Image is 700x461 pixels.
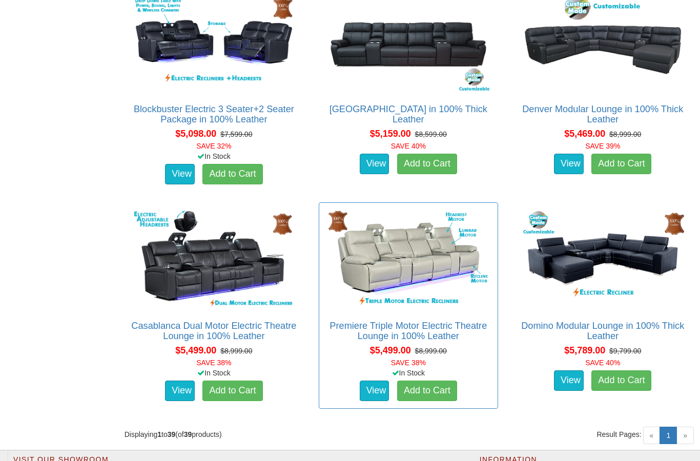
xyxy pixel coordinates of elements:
a: View [554,370,584,391]
strong: 1 [157,430,161,438]
img: Casablanca Dual Motor Electric Theatre Lounge in 100% Leather [130,208,298,310]
span: « [643,427,661,444]
span: Result Pages: [596,429,641,439]
a: View [360,381,389,401]
a: Add to Cart [591,154,651,174]
div: In Stock [122,151,305,161]
span: » [676,427,694,444]
a: Add to Cart [591,370,651,391]
div: In Stock [317,368,500,378]
font: SAVE 40% [391,142,426,150]
font: SAVE 40% [585,359,620,367]
a: Add to Cart [202,381,262,401]
img: Premiere Triple Motor Electric Theatre Lounge in 100% Leather [324,208,492,310]
font: SAVE 39% [585,142,620,150]
a: Domino Modular Lounge in 100% Thick Leather [521,321,684,341]
del: $9,799.00 [609,347,641,355]
a: Add to Cart [397,154,457,174]
del: $8,599.00 [415,130,447,138]
font: SAVE 38% [391,359,426,367]
span: $5,469.00 [564,129,605,139]
font: SAVE 38% [196,359,231,367]
a: Blockbuster Electric 3 Seater+2 Seater Package in 100% Leather [134,104,294,124]
del: $7,599.00 [220,130,252,138]
img: Domino Modular Lounge in 100% Thick Leather [519,208,687,310]
div: Displaying to (of products) [117,429,408,439]
del: $8,999.00 [415,347,447,355]
a: View [554,154,584,174]
strong: 39 [184,430,192,438]
a: View [165,381,195,401]
del: $8,999.00 [220,347,252,355]
a: Casablanca Dual Motor Electric Theatre Lounge in 100% Leather [131,321,296,341]
a: Add to Cart [397,381,457,401]
a: Add to Cart [202,164,262,184]
span: $5,499.00 [370,345,411,355]
del: $8,999.00 [609,130,641,138]
span: $5,098.00 [175,129,216,139]
a: View [360,154,389,174]
a: Denver Modular Lounge in 100% Thick Leather [522,104,683,124]
span: $5,499.00 [175,345,216,355]
a: View [165,164,195,184]
span: $5,159.00 [370,129,411,139]
a: Premiere Triple Motor Electric Theatre Lounge in 100% Leather [330,321,487,341]
a: 1 [660,427,677,444]
font: SAVE 32% [196,142,231,150]
span: $5,789.00 [564,345,605,355]
strong: 39 [168,430,176,438]
a: [GEOGRAPHIC_DATA] in 100% Thick Leather [330,104,487,124]
div: In Stock [122,368,305,378]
